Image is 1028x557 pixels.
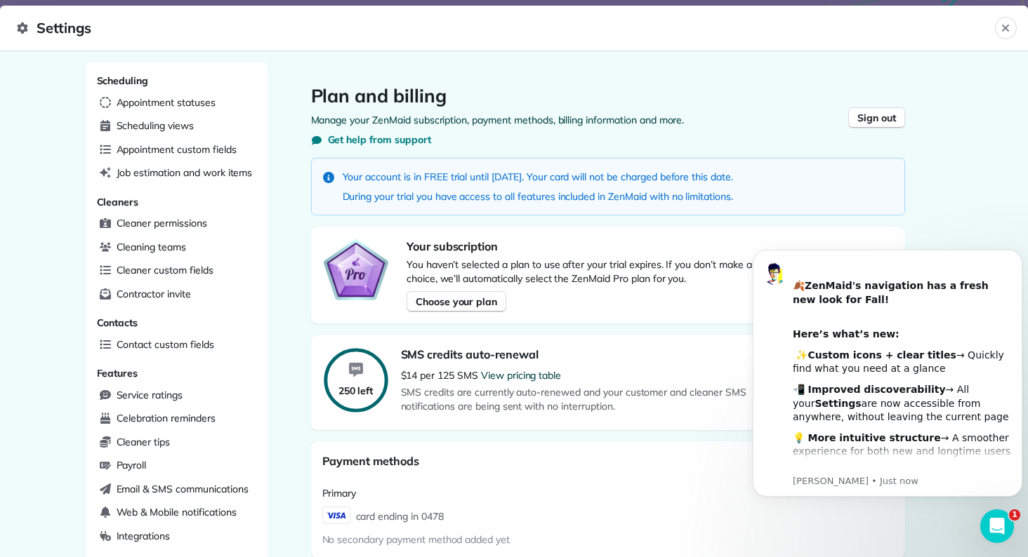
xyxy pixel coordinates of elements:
span: Cleaners [97,196,139,208]
span: Choose your plan [416,295,497,309]
span: Integrations [117,529,171,543]
a: Job estimation and work items [94,163,259,184]
a: Web & Mobile notifications [94,502,259,523]
a: Appointment statuses [94,93,259,114]
span: Contractor invite [117,287,191,301]
a: Payroll [94,455,259,476]
a: Celebration reminders [94,408,259,429]
button: Close [995,17,1017,39]
span: Features [97,367,138,380]
span: Scheduling views [117,119,194,133]
a: Cleaner permissions [94,213,259,234]
a: Cleaner custom fields [94,260,259,281]
a: Email & SMS communications [94,479,259,500]
span: Payroll [117,458,147,472]
span: Get help from support [328,133,431,147]
span: Appointment custom fields [117,142,237,156]
span: Cleaner custom fields [117,263,213,277]
span: Primary [322,487,357,499]
span: Web & Mobile notifications [117,505,237,519]
a: Integrations [94,526,259,547]
span: Sign out [857,111,896,125]
span: Celebration reminders [117,411,216,425]
a: Scheduling views [94,116,259,137]
a: Service ratings [94,385,259,406]
a: Appointment custom fields [94,140,259,161]
a: Cleaner tips [94,432,259,453]
button: Sign out [848,107,905,128]
button: Choose your plan [407,291,506,312]
span: Payment methods [322,454,419,468]
span: Cleaner permissions [117,216,207,230]
a: Contact custom fields [94,335,259,356]
a: View pricing table [481,369,561,382]
img: ZenMaid Pro Plan Badge [322,238,390,302]
span: SMS credits auto-renewal [401,347,539,361]
span: $14 per 125 SMS [401,369,481,382]
span: Settings [17,17,995,39]
span: No secondary payment method added yet [322,533,510,546]
span: Appointment statuses [117,95,216,109]
span: Your subscription [407,239,498,253]
span: Email & SMS communications [117,482,249,496]
span: Service ratings [117,388,183,402]
span: Scheduling [97,74,149,87]
a: Cleaning teams [94,237,259,258]
iframe: Intercom live chat [980,509,1014,543]
iframe: Intercom notifications message [747,232,1028,550]
span: Contacts [97,316,138,329]
p: During your trial you have access to all features included in ZenMaid with no limitations. [343,189,734,203]
p: Manage your ZenMaid subscription, payment methods, billing information and more. [311,113,905,127]
p: You haven’t selected a plan to use after your trial expires. If you don’t make a choice, we’ll au... [407,257,758,286]
span: Cleaner tips [117,435,171,449]
span: Job estimation and work items [117,166,253,180]
a: Contractor invite [94,284,259,305]
span: SMS credits are currently auto-renewed and your customer and cleaner SMS notifications are being ... [401,385,780,413]
span: card ending in 0478 [356,506,444,524]
span: Contact custom fields [117,337,214,351]
p: Your account is in FREE trial until [DATE]. Your card will not be charged before this date. [343,170,734,184]
h1: Plan and billing [311,85,905,107]
span: Cleaning teams [117,240,186,254]
button: Get help from support [311,133,431,147]
span: 1 [1009,509,1020,521]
